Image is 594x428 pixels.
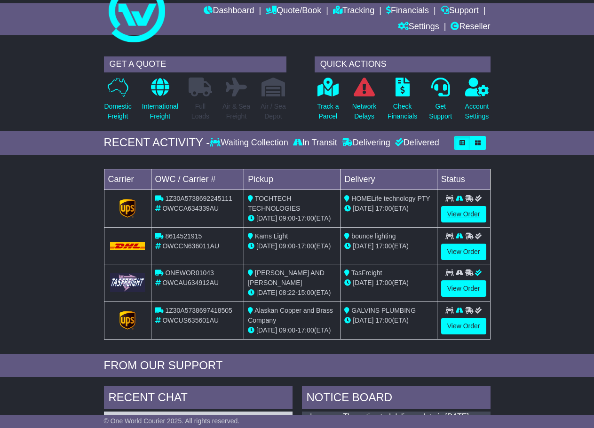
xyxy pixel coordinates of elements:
[351,232,396,240] span: bounce lighting
[441,3,479,19] a: Support
[298,214,314,222] span: 17:00
[353,242,373,250] span: [DATE]
[344,316,433,325] div: (ETA)
[256,326,277,334] span: [DATE]
[344,241,433,251] div: (ETA)
[441,280,486,297] a: View Order
[298,326,314,334] span: 17:00
[189,102,212,121] p: Full Loads
[317,77,339,127] a: Track aParcel
[351,307,416,314] span: GALVINS PLUMBING
[429,102,452,121] p: Get Support
[353,279,373,286] span: [DATE]
[387,77,418,127] a: CheckFinancials
[210,138,290,148] div: Waiting Collection
[375,279,392,286] span: 17:00
[248,325,336,335] div: - (ETA)
[244,169,341,190] td: Pickup
[104,102,132,121] p: Domestic Freight
[441,206,486,222] a: View Order
[162,279,219,286] span: OWCAU634912AU
[317,102,339,121] p: Track a Parcel
[248,214,336,223] div: - (ETA)
[255,232,288,240] span: Kams Light
[393,138,439,148] div: Delivered
[165,307,232,314] span: 1Z30A5738697418505
[162,205,219,212] span: OWCCA634339AU
[298,242,314,250] span: 17:00
[162,317,219,324] span: OWCUS635601AU
[248,307,333,324] span: Alaskan Copper and Brass Company
[261,102,286,121] p: Air / Sea Depot
[104,169,151,190] td: Carrier
[266,3,321,19] a: Quote/Book
[341,169,437,190] td: Delivery
[340,138,393,148] div: Delivering
[352,77,377,127] a: NetworkDelays
[142,102,178,121] p: International Freight
[315,56,491,72] div: QUICK ACTIONS
[110,273,145,292] img: GetCarrierServiceLogo
[279,289,295,296] span: 08:22
[104,359,491,373] div: FROM OUR SUPPORT
[351,195,430,202] span: HOMELife technology PTY
[151,169,244,190] td: OWC / Carrier #
[256,214,277,222] span: [DATE]
[204,3,254,19] a: Dashboard
[302,386,491,412] div: NOTICE BOARD
[279,214,295,222] span: 09:00
[344,204,433,214] div: (ETA)
[119,311,135,330] img: GetCarrierServiceLogo
[375,205,392,212] span: 17:00
[279,326,295,334] span: 09:00
[104,56,286,72] div: GET A QUOTE
[248,288,336,298] div: - (ETA)
[104,386,293,412] div: RECENT CHAT
[386,3,429,19] a: Financials
[375,242,392,250] span: 17:00
[298,289,314,296] span: 15:00
[437,169,490,190] td: Status
[248,195,300,212] span: TOCHTECH TECHNOLOGIES
[333,3,374,19] a: Tracking
[119,199,135,218] img: GetCarrierServiceLogo
[291,138,340,148] div: In Transit
[256,289,277,296] span: [DATE]
[248,269,325,286] span: [PERSON_NAME] AND [PERSON_NAME]
[165,232,202,240] span: 8614521915
[248,241,336,251] div: - (ETA)
[256,242,277,250] span: [DATE]
[353,317,373,324] span: [DATE]
[351,269,382,277] span: TasFreight
[352,102,376,121] p: Network Delays
[104,77,132,127] a: DomesticFreight
[375,317,392,324] span: 17:00
[388,102,417,121] p: Check Financials
[353,205,373,212] span: [DATE]
[142,77,179,127] a: InternationalFreight
[398,19,439,35] a: Settings
[344,278,433,288] div: (ETA)
[165,195,232,202] span: 1Z30A5738692245111
[222,102,250,121] p: Air & Sea Freight
[162,242,219,250] span: OWCCN636011AU
[104,417,240,425] span: © One World Courier 2025. All rights reserved.
[165,269,214,277] span: ONEWOR01043
[451,19,490,35] a: Reseller
[441,318,486,334] a: View Order
[104,136,210,150] div: RECENT ACTIVITY -
[428,77,452,127] a: GetSupport
[465,77,490,127] a: AccountSettings
[279,242,295,250] span: 09:00
[441,244,486,260] a: View Order
[110,242,145,250] img: DHL.png
[465,102,489,121] p: Account Settings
